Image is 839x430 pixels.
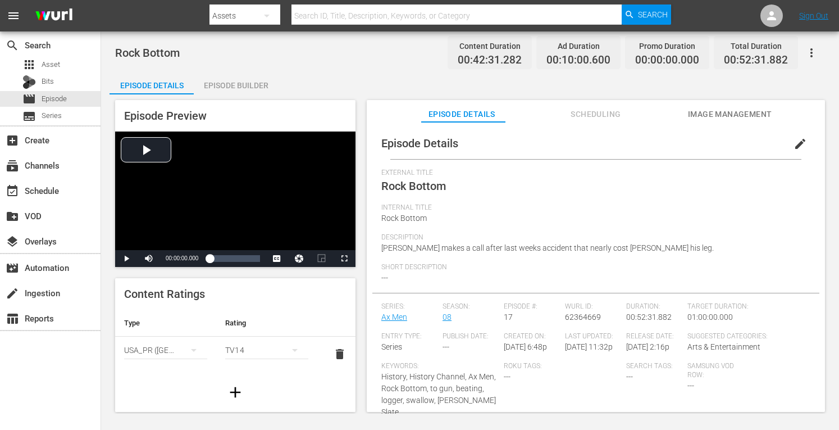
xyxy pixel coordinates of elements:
span: Series: [381,302,437,311]
span: Reports [6,312,19,325]
span: Publish Date: [443,332,498,341]
span: 00:00:00.000 [166,255,198,261]
button: Episode Details [110,72,194,94]
span: Asset [42,59,60,70]
div: USA_PR ([GEOGRAPHIC_DATA]) [124,334,207,366]
button: Picture-in-Picture [311,250,333,267]
span: Episode Preview [124,109,207,123]
span: Rock Bottom [115,46,180,60]
span: Last Updated: [565,332,621,341]
span: Duration: [626,302,682,311]
span: [DATE] 6:48p [504,342,547,351]
span: [DATE] 11:32p [565,342,613,351]
div: Progress Bar [209,255,260,262]
span: Ingestion [6,287,19,300]
span: 00:52:31.882 [724,54,788,67]
span: Create [6,134,19,147]
div: Promo Duration [635,38,699,54]
button: delete [326,341,353,368]
span: Samsung VOD Row: [687,362,743,380]
div: Video Player [115,132,355,267]
div: Content Duration [458,38,522,54]
span: Short Description [381,263,805,272]
button: Jump To Time [288,250,311,267]
span: Search [6,39,19,52]
span: Content Ratings [124,287,205,301]
span: Rock Bottom [381,179,446,193]
span: Schedule [6,184,19,198]
div: Episode Builder [194,72,278,99]
div: Episode Details [110,72,194,99]
span: 00:52:31.882 [626,313,672,322]
span: 62364669 [565,313,601,322]
span: [DATE] 2:16p [626,342,669,351]
div: Bits [22,75,36,89]
table: simple table [115,310,355,372]
th: Type [115,310,216,337]
span: Wurl ID: [565,302,621,311]
span: Automation [6,261,19,275]
span: Suggested Categories: [687,332,804,341]
span: 00:00:00.000 [635,54,699,67]
span: [PERSON_NAME] makes a call after last weeks accident that nearly cost [PERSON_NAME] his leg. [381,243,714,252]
button: Play [115,250,138,267]
span: --- [626,372,633,381]
span: 00:42:31.282 [458,54,522,67]
span: Episode #: [504,302,559,311]
span: Channels [6,159,19,173]
span: 01:00:00.000 [687,313,733,322]
span: --- [381,273,388,282]
span: Series [381,342,402,351]
span: Entry Type: [381,332,437,341]
span: Image Management [688,107,772,121]
a: Sign Out [799,11,828,20]
span: Overlays [6,235,19,248]
span: --- [687,381,694,390]
span: Bits [42,76,54,87]
div: Total Duration [724,38,788,54]
span: Scheduling [554,107,638,121]
span: Arts & Entertainment [687,342,760,351]
button: Episode Builder [194,72,278,94]
div: Ad Duration [546,38,610,54]
span: 17 [504,313,513,322]
button: Search [622,4,671,25]
span: Series [22,110,36,123]
span: Episode [42,93,67,105]
span: Roku Tags: [504,362,621,371]
span: External Title [381,169,805,178]
button: Fullscreen [333,250,355,267]
th: Rating [216,310,317,337]
span: Keywords: [381,362,498,371]
span: History, History Channel, Ax Men, Rock Bottom, to gun, beating, logger, swallow, [PERSON_NAME] Slate [381,372,496,417]
span: Search Tags: [626,362,682,371]
span: delete [333,347,346,361]
span: Season: [443,302,498,311]
span: Search [638,4,668,25]
span: VOD [6,210,19,223]
span: Episode Details [419,107,504,121]
span: Target Duration: [687,302,804,311]
button: Captions [266,250,288,267]
span: edit [794,137,807,151]
span: Episode Details [381,137,458,150]
img: ans4CAIJ8jUAAAAAAAAAAAAAAAAAAAAAAAAgQb4GAAAAAAAAAAAAAAAAAAAAAAAAJMjXAAAAAAAAAAAAAAAAAAAAAAAAgAT5G... [27,3,81,29]
span: Created On: [504,332,559,341]
span: Series [42,110,62,121]
button: edit [787,130,814,157]
button: Mute [138,250,160,267]
span: Rock Bottom [381,214,427,223]
span: --- [443,342,449,351]
div: TV14 [225,334,308,366]
span: Internal Title [381,203,805,212]
span: --- [504,372,510,381]
span: Episode [22,92,36,106]
span: menu [7,9,20,22]
a: 08 [443,313,452,322]
span: 00:10:00.600 [546,54,610,67]
span: Release Date: [626,332,682,341]
a: Ax Men [381,313,407,322]
span: Description [381,233,805,242]
span: Asset [22,58,36,71]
